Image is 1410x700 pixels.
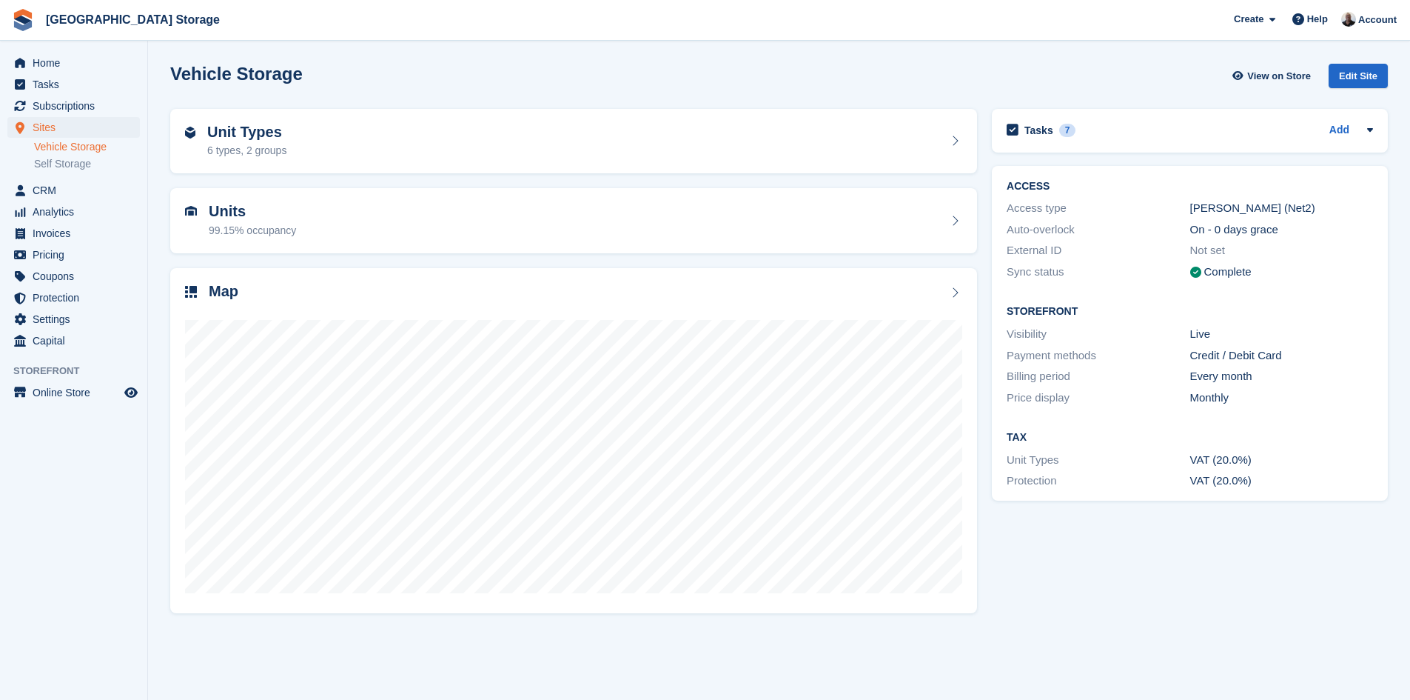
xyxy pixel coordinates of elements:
a: menu [7,309,140,330]
a: menu [7,266,140,287]
a: Map [170,268,977,614]
span: Protection [33,287,121,308]
h2: Unit Types [207,124,286,141]
a: menu [7,53,140,73]
span: Analytics [33,201,121,222]
div: Not set [1190,242,1373,259]
div: Edit Site [1329,64,1388,88]
div: [PERSON_NAME] (Net2) [1190,200,1373,217]
span: Invoices [33,223,121,244]
span: Settings [33,309,121,330]
div: Unit Types [1007,452,1189,469]
a: Vehicle Storage [34,140,140,154]
div: Sync status [1007,264,1189,281]
div: Live [1190,326,1373,343]
h2: Tasks [1024,124,1053,137]
span: Account [1358,13,1397,27]
img: unit-icn-7be61d7bf1b0ce9d3e12c5938cc71ed9869f7b940bace4675aadf7bd6d80202e.svg [185,206,197,216]
a: menu [7,382,140,403]
h2: Units [209,203,296,220]
div: Protection [1007,473,1189,490]
a: [GEOGRAPHIC_DATA] Storage [40,7,226,32]
h2: Storefront [1007,306,1373,318]
img: map-icn-33ee37083ee616e46c38cad1a60f524a97daa1e2b2c8c0bc3eb3415660979fc1.svg [185,286,197,298]
span: Sites [33,117,121,138]
a: Preview store [122,384,140,401]
span: Help [1307,12,1328,27]
div: 6 types, 2 groups [207,143,286,159]
a: menu [7,201,140,222]
a: Self Storage [34,157,140,171]
div: Every month [1190,368,1373,385]
a: menu [7,117,140,138]
span: CRM [33,180,121,201]
a: View on Store [1230,64,1317,88]
div: Credit / Debit Card [1190,347,1373,364]
div: Billing period [1007,368,1189,385]
a: menu [7,287,140,308]
img: unit-type-icn-2b2737a686de81e16bb02015468b77c625bbabd49415b5ef34ead5e3b44a266d.svg [185,127,195,139]
span: Online Store [33,382,121,403]
span: View on Store [1247,69,1311,84]
div: VAT (20.0%) [1190,452,1373,469]
div: External ID [1007,242,1189,259]
div: 7 [1059,124,1076,137]
span: Pricing [33,244,121,265]
a: menu [7,74,140,95]
h2: Vehicle Storage [170,64,303,84]
div: Payment methods [1007,347,1189,364]
div: On - 0 days grace [1190,221,1373,239]
span: Coupons [33,266,121,287]
div: Auto-overlock [1007,221,1189,239]
span: Home [33,53,121,73]
span: Storefront [13,364,147,379]
h2: ACCESS [1007,181,1373,193]
a: Units 99.15% occupancy [170,188,977,253]
div: VAT (20.0%) [1190,473,1373,490]
div: Visibility [1007,326,1189,343]
a: Unit Types 6 types, 2 groups [170,109,977,174]
a: Add [1329,122,1349,139]
div: Monthly [1190,390,1373,407]
img: stora-icon-8386f47178a22dfd0bd8f6a31ec36ba5ce8667c1dd55bd0f319d3a0aa187defe.svg [12,9,34,31]
a: Edit Site [1329,64,1388,94]
a: menu [7,96,140,116]
h2: Tax [1007,432,1373,444]
a: menu [7,330,140,351]
div: Access type [1007,200,1189,217]
img: Keith Strivens [1341,12,1356,27]
h2: Map [209,283,238,300]
a: menu [7,244,140,265]
a: menu [7,223,140,244]
span: Capital [33,330,121,351]
div: Complete [1204,264,1252,281]
div: 99.15% occupancy [209,223,296,239]
span: Tasks [33,74,121,95]
span: Create [1234,12,1263,27]
a: menu [7,180,140,201]
span: Subscriptions [33,96,121,116]
div: Price display [1007,390,1189,407]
